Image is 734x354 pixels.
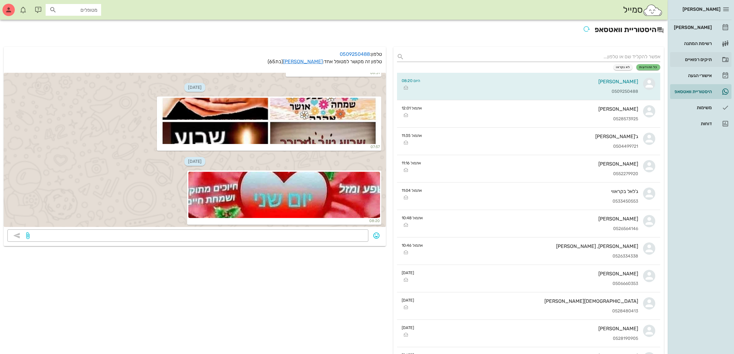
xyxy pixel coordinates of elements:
[670,116,732,131] a: דוחות
[670,52,732,67] a: תיקים רפואיים
[639,65,658,69] span: כל ההודעות
[673,89,712,94] div: היסטוריית וואטסאפ
[402,270,414,276] small: [DATE]
[613,64,633,70] button: לא נקראו
[184,157,205,166] span: [DATE]
[643,4,663,16] img: SmileCloud logo
[402,133,422,138] small: אתמול 11:35
[427,199,638,204] div: 0533450553
[427,134,638,139] div: ג'[PERSON_NAME]
[287,70,380,76] small: 08:31
[268,59,283,64] span: (בת )
[188,218,380,224] small: 08:20
[427,144,638,149] div: 0504499721
[419,298,638,304] div: [DEMOGRAPHIC_DATA][PERSON_NAME]
[402,325,414,331] small: [DATE]
[670,84,732,99] a: היסטוריית וואטסאפ
[425,89,638,94] div: 0509250488
[427,117,638,122] div: 0528573925
[184,83,205,92] span: [DATE]
[402,297,414,303] small: [DATE]
[426,171,638,177] div: 0552279920
[419,309,638,314] div: 0528480413
[673,57,712,62] div: תיקים רפואיים
[426,161,638,167] div: [PERSON_NAME]
[402,187,422,193] small: אתמול 11:04
[427,106,638,112] div: [PERSON_NAME]
[4,23,664,37] h2: היסטוריית וואטסאפ
[673,25,712,30] div: [PERSON_NAME]
[670,100,732,115] a: משימות
[419,326,638,331] div: [PERSON_NAME]
[673,73,712,78] div: אישורי הגעה
[623,3,663,17] div: סמייל
[683,6,720,12] span: [PERSON_NAME]
[419,336,638,341] div: 0528190905
[673,121,712,126] div: דוחות
[402,242,423,248] small: אתמול 10:46
[402,105,422,111] small: אתמול 12:01
[402,160,421,166] small: אתמול 11:16
[402,215,423,221] small: אתמול 10:48
[283,59,323,64] a: [PERSON_NAME]
[428,226,638,232] div: 0526564146
[427,188,638,194] div: ג'לאל בקראווי
[419,281,638,286] div: 0506660353
[428,243,638,249] div: [PERSON_NAME], [PERSON_NAME]
[673,41,712,46] div: רשימת המתנה
[402,78,420,84] small: היום 08:20
[7,51,382,58] p: טלפון:
[670,68,732,83] a: אישורי הגעה
[670,36,732,51] a: רשימת המתנה
[158,144,380,150] small: 07:57
[18,5,22,9] span: תג
[670,20,732,35] a: [PERSON_NAME]
[425,79,638,84] div: [PERSON_NAME]
[269,59,276,64] span: 65
[407,52,661,62] input: אפשר להקליד שם או טלפון...
[673,105,712,110] div: משימות
[340,51,370,57] a: 0509250488
[636,64,660,70] button: כל ההודעות
[428,216,638,222] div: [PERSON_NAME]
[419,271,638,277] div: [PERSON_NAME]
[428,254,638,259] div: 0526334338
[616,65,630,69] span: לא נקראו
[7,58,382,65] p: טלפון זה מקושר למטופל אחד:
